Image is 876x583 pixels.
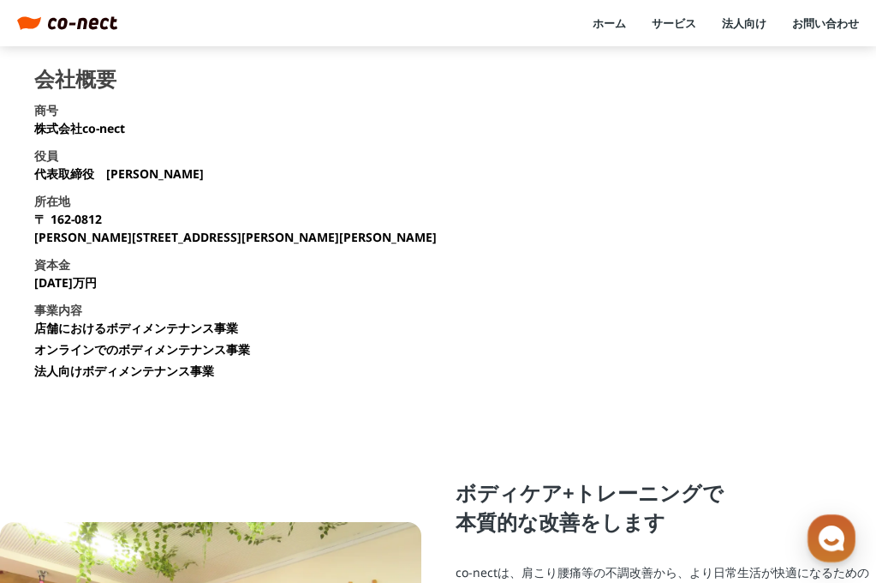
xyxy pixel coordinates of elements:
li: 法人向けボディメンテナンス事業 [34,362,214,380]
p: 〒 162-0812 [PERSON_NAME][STREET_ADDRESS][PERSON_NAME][PERSON_NAME] [34,210,437,246]
h3: 資本金 [34,255,70,273]
a: 法人向け [722,15,766,31]
li: 店舗におけるボディメンテナンス事業 [34,319,238,337]
p: 株式会社co-nect [34,119,125,137]
h3: 所在地 [34,192,70,210]
a: お問い合わせ [792,15,859,31]
h3: 事業内容 [34,301,82,319]
p: 代表取締役 [PERSON_NAME] [34,165,204,183]
h2: 会社概要 [34,69,116,89]
h3: 商号 [34,101,58,119]
li: オンラインでのボディメンテナンス事業 [34,340,250,358]
a: サービス [652,15,696,31]
p: [DATE]万円 [34,273,97,291]
a: ホーム [593,15,626,31]
h3: 役員 [34,147,58,165]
